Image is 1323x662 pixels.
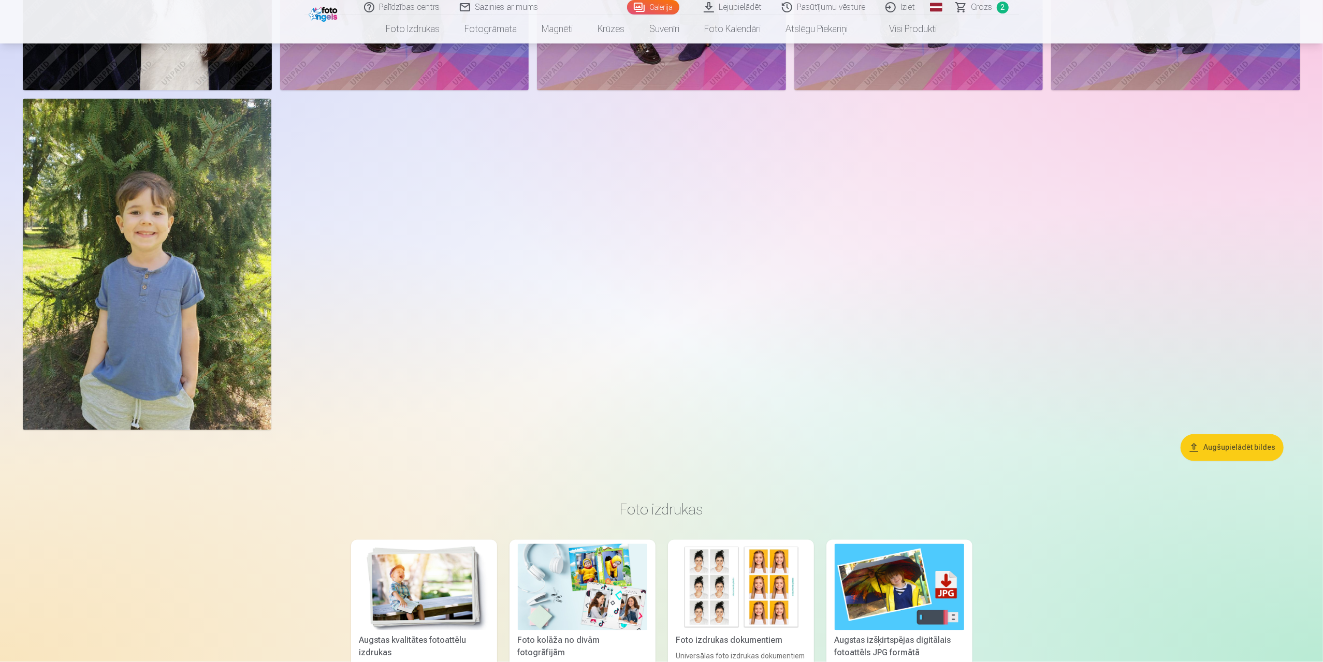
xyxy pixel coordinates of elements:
[374,14,453,43] a: Foto izdrukas
[831,635,968,659] div: Augstas izšķirtspējas digitālais fotoattēls JPG formātā
[971,1,993,13] span: Grozs
[359,501,964,519] h3: Foto izdrukas
[672,635,810,647] div: Foto izdrukas dokumentiem
[514,635,651,659] div: Foto kolāža no divām fotogrāfijām
[861,14,950,43] a: Visi produkti
[997,2,1009,13] span: 2
[518,544,647,630] img: Foto kolāža no divām fotogrāfijām
[692,14,774,43] a: Foto kalendāri
[774,14,861,43] a: Atslēgu piekariņi
[637,14,692,43] a: Suvenīri
[586,14,637,43] a: Krūzes
[1181,434,1284,461] button: Augšupielādēt bildes
[453,14,530,43] a: Fotogrāmata
[309,4,340,22] img: /fa1
[835,544,964,630] img: Augstas izšķirtspējas digitālais fotoattēls JPG formātā
[359,544,489,630] img: Augstas kvalitātes fotoattēlu izdrukas
[355,635,493,659] div: Augstas kvalitātes fotoattēlu izdrukas
[676,544,806,630] img: Foto izdrukas dokumentiem
[530,14,586,43] a: Magnēti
